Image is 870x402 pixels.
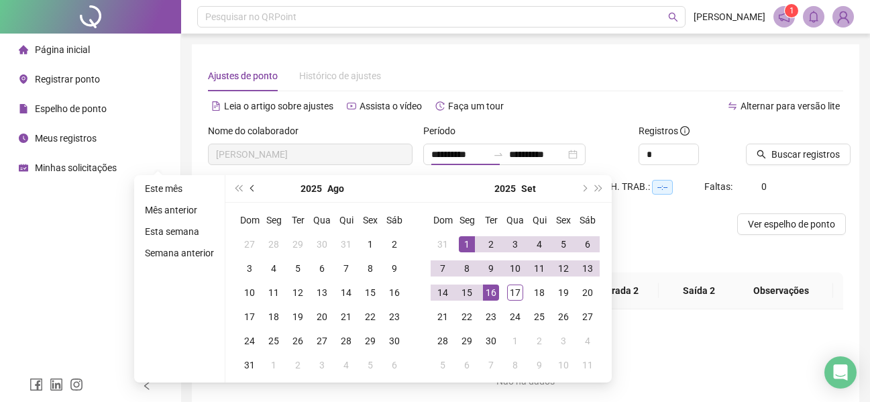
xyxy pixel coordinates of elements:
[824,356,857,389] div: Open Intercom Messenger
[386,260,402,277] div: 9
[531,260,547,277] div: 11
[459,260,475,277] div: 8
[785,4,798,17] sup: 1
[455,256,479,281] td: 2025-09-08
[362,357,378,373] div: 5
[310,281,334,305] td: 2025-08-13
[576,208,600,232] th: Sáb
[507,309,523,325] div: 24
[338,309,354,325] div: 21
[286,256,310,281] td: 2025-08-05
[314,236,330,252] div: 30
[35,133,97,144] span: Meus registros
[358,256,382,281] td: 2025-08-08
[576,256,600,281] td: 2025-09-13
[334,232,358,256] td: 2025-07-31
[266,260,282,277] div: 4
[479,281,503,305] td: 2025-09-16
[423,123,464,138] label: Período
[610,179,704,195] div: H. TRAB.:
[527,232,551,256] td: 2025-09-04
[459,309,475,325] div: 22
[35,103,107,114] span: Espelho de ponto
[360,101,422,111] span: Assista o vídeo
[503,281,527,305] td: 2025-09-17
[262,329,286,353] td: 2025-08-25
[140,181,219,197] li: Este mês
[507,333,523,349] div: 1
[386,333,402,349] div: 30
[652,180,673,195] span: --:--
[455,208,479,232] th: Seg
[580,236,596,252] div: 6
[555,309,572,325] div: 26
[237,353,262,377] td: 2025-08-31
[551,305,576,329] td: 2025-09-26
[334,353,358,377] td: 2025-09-04
[778,11,790,23] span: notification
[286,232,310,256] td: 2025-07-29
[237,256,262,281] td: 2025-08-03
[580,333,596,349] div: 4
[358,329,382,353] td: 2025-08-29
[493,149,504,160] span: to
[140,202,219,218] li: Mês anterior
[358,208,382,232] th: Sex
[50,378,63,391] span: linkedin
[290,260,306,277] div: 5
[208,123,307,138] label: Nome do colaborador
[455,305,479,329] td: 2025-09-22
[338,357,354,373] div: 4
[503,232,527,256] td: 2025-09-03
[216,144,404,164] span: ADRIANA MARIA BISPO SANTOS
[237,305,262,329] td: 2025-08-17
[237,329,262,353] td: 2025-08-24
[262,281,286,305] td: 2025-08-11
[334,208,358,232] th: Qui
[362,285,378,301] div: 15
[334,305,358,329] td: 2025-08-21
[757,150,766,159] span: search
[455,281,479,305] td: 2025-09-15
[527,353,551,377] td: 2025-10-09
[290,236,306,252] div: 29
[459,285,475,301] div: 15
[266,236,282,252] div: 28
[479,353,503,377] td: 2025-10-07
[231,175,246,202] button: super-prev-year
[741,101,840,111] span: Alternar para versão lite
[448,101,504,111] span: Faça um tour
[576,305,600,329] td: 2025-09-27
[310,353,334,377] td: 2025-09-03
[19,104,28,113] span: file
[639,123,690,138] span: Registros
[483,236,499,252] div: 2
[527,281,551,305] td: 2025-09-18
[580,285,596,301] div: 20
[140,223,219,240] li: Esta semana
[577,272,658,309] th: Entrada 2
[790,6,794,15] span: 1
[358,305,382,329] td: 2025-08-22
[531,333,547,349] div: 2
[555,260,572,277] div: 12
[35,162,117,173] span: Minhas solicitações
[435,309,451,325] div: 21
[431,232,455,256] td: 2025-08-31
[241,285,258,301] div: 10
[262,208,286,232] th: Seg
[386,236,402,252] div: 2
[382,232,406,256] td: 2025-08-02
[299,70,381,81] span: Histórico de ajustes
[730,272,833,309] th: Observações
[551,232,576,256] td: 2025-09-05
[382,281,406,305] td: 2025-08-16
[435,333,451,349] div: 28
[459,357,475,373] div: 6
[531,236,547,252] div: 4
[358,281,382,305] td: 2025-08-15
[680,126,690,136] span: info-circle
[737,213,846,235] button: Ver espelho de ponto
[507,260,523,277] div: 10
[576,329,600,353] td: 2025-10-04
